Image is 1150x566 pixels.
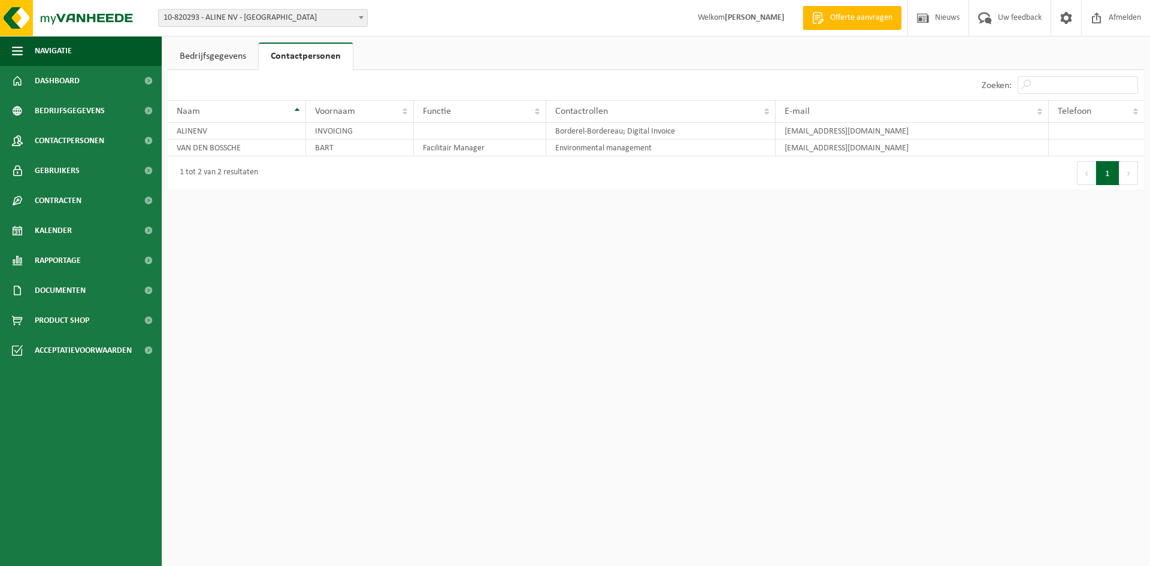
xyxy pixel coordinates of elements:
span: Contactpersonen [35,126,104,156]
td: Environmental management [546,140,776,156]
td: Facilitair Manager [414,140,546,156]
span: Navigatie [35,36,72,66]
td: ALINENV [168,123,306,140]
button: 1 [1096,161,1119,185]
span: Documenten [35,276,86,305]
span: E-mail [785,107,810,116]
td: [EMAIL_ADDRESS][DOMAIN_NAME] [776,140,1048,156]
iframe: chat widget [6,540,200,566]
span: 10-820293 - ALINE NV - ANTWERPEN [158,9,368,27]
td: INVOICING [306,123,414,140]
span: Rapportage [35,246,81,276]
td: VAN DEN BOSSCHE [168,140,306,156]
span: Naam [177,107,200,116]
span: Telefoon [1058,107,1091,116]
span: Dashboard [35,66,80,96]
div: 1 tot 2 van 2 resultaten [174,162,258,184]
a: Offerte aanvragen [803,6,901,30]
button: Next [1119,161,1138,185]
span: Offerte aanvragen [827,12,895,24]
td: Borderel-Bordereau; Digital Invoice [546,123,776,140]
span: 10-820293 - ALINE NV - ANTWERPEN [159,10,367,26]
span: Gebruikers [35,156,80,186]
a: Contactpersonen [259,43,353,70]
span: Contactrollen [555,107,608,116]
button: Previous [1077,161,1096,185]
span: Kalender [35,216,72,246]
td: [EMAIL_ADDRESS][DOMAIN_NAME] [776,123,1048,140]
span: Bedrijfsgegevens [35,96,105,126]
span: Acceptatievoorwaarden [35,335,132,365]
label: Zoeken: [982,81,1012,90]
td: BART [306,140,414,156]
a: Bedrijfsgegevens [168,43,258,70]
span: Functie [423,107,451,116]
span: Product Shop [35,305,89,335]
strong: [PERSON_NAME] [725,13,785,22]
span: Contracten [35,186,81,216]
span: Voornaam [315,107,355,116]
